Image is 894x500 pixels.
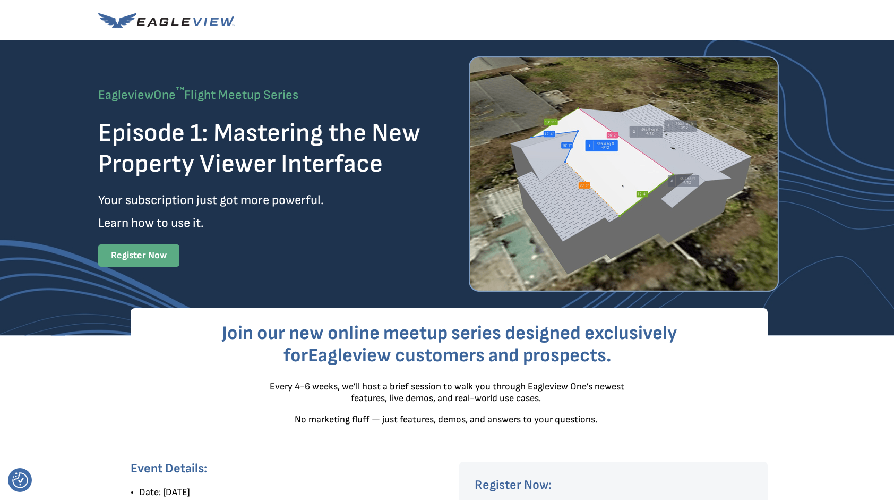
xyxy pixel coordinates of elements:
span: Join our new online meetup series designed exclusively for [222,322,677,367]
span: Register Now: [475,477,552,493]
span: Event Details: [131,461,207,476]
span: Episode 1: Mastering the New Property Viewer Interface [98,118,420,179]
strong: Register Now [111,250,167,261]
span: No marketing fluff — just features, demos, and answers to your questions. [295,413,597,425]
span: Every 4-6 weeks, we’ll host a brief session to walk you through Eagleview One’s newest features, ... [270,381,624,404]
img: Drone flying over a multi-family home [469,56,779,292]
span: Date: [DATE] [139,487,190,498]
span: Eagleview customers and prospects. [308,344,612,367]
a: Register Now [98,244,179,267]
button: Consent Preferences [12,472,28,488]
img: Revisit consent button [12,472,28,488]
span: Your subscription just got more powerful. [98,192,324,208]
span: One [153,87,184,103]
span: Learn how to use it. [98,215,204,231]
span: Eagleview [98,87,153,103]
span: Flight Meetup Series [184,87,298,103]
sup: ™ [176,84,184,97]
